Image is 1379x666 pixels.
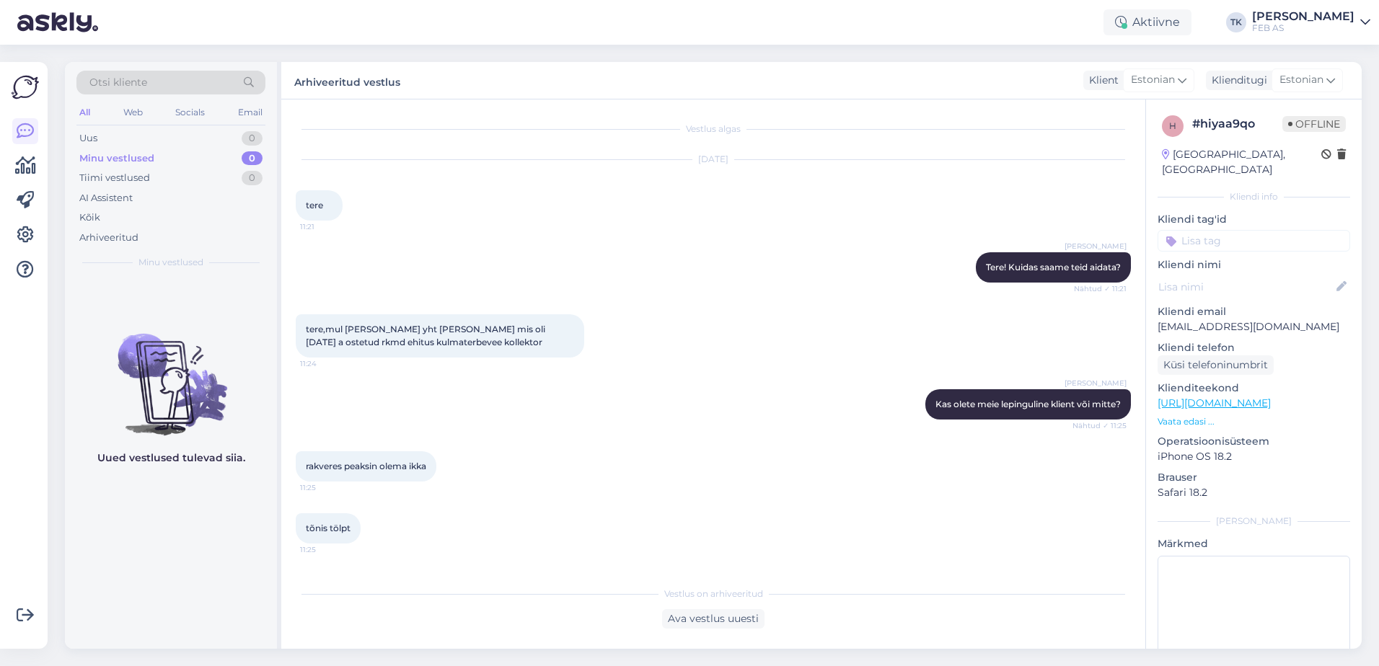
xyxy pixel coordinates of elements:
[235,103,265,122] div: Email
[1065,241,1127,252] span: [PERSON_NAME]
[79,131,97,146] div: Uus
[79,231,138,245] div: Arhiveeritud
[300,221,354,232] span: 11:21
[242,131,263,146] div: 0
[1192,115,1282,133] div: # hiyaa9qo
[294,71,400,90] label: Arhiveeritud vestlus
[120,103,146,122] div: Web
[1065,378,1127,388] span: [PERSON_NAME]
[1158,304,1350,319] p: Kliendi email
[662,609,765,629] div: Ava vestlus uuesti
[79,171,150,185] div: Tiimi vestlused
[1252,22,1354,34] div: FEB AS
[1158,434,1350,449] p: Operatsioonisüsteem
[1169,120,1176,131] span: h
[1131,72,1175,88] span: Estonian
[306,461,426,471] span: rakveres peaksin olema ikka
[12,74,39,101] img: Askly Logo
[79,210,100,225] div: Kõik
[79,191,133,205] div: AI Assistent
[1083,73,1119,88] div: Klient
[65,308,277,438] img: No chats
[1158,485,1350,500] p: Safari 18.2
[172,103,208,122] div: Socials
[664,587,763,600] span: Vestlus on arhiveeritud
[1158,230,1350,252] input: Lisa tag
[1158,319,1350,334] p: [EMAIL_ADDRESS][DOMAIN_NAME]
[1158,257,1350,272] p: Kliendi nimi
[1158,396,1271,409] a: [URL][DOMAIN_NAME]
[1103,9,1191,35] div: Aktiivne
[935,399,1121,409] span: Kas olete meie lepinguline klient või mitte?
[138,256,203,269] span: Minu vestlused
[1226,12,1246,32] div: TK
[1158,190,1350,203] div: Kliendi info
[300,482,354,493] span: 11:25
[1158,381,1350,396] p: Klienditeekond
[97,450,245,466] p: Uued vestlused tulevad siia.
[1158,340,1350,355] p: Kliendi telefon
[1252,11,1370,34] a: [PERSON_NAME]FEB AS
[1252,11,1354,22] div: [PERSON_NAME]
[1162,147,1321,177] div: [GEOGRAPHIC_DATA], [GEOGRAPHIC_DATA]
[79,151,154,166] div: Minu vestlused
[76,103,93,122] div: All
[1158,279,1334,295] input: Lisa nimi
[296,153,1131,166] div: [DATE]
[242,171,263,185] div: 0
[1158,449,1350,464] p: iPhone OS 18.2
[1158,470,1350,485] p: Brauser
[300,544,354,555] span: 11:25
[986,262,1121,272] span: Tere! Kuidas saame teid aidata?
[1282,116,1346,132] span: Offline
[306,523,351,533] span: tõnis tölpt
[1158,536,1350,551] p: Märkmed
[89,75,147,90] span: Otsi kliente
[1072,283,1127,294] span: Nähtud ✓ 11:21
[306,324,547,347] span: tere,mul [PERSON_NAME] yht [PERSON_NAME] mis oli [DATE] a ostetud rkmd ehitus kulmaterbevee kolle...
[242,151,263,166] div: 0
[300,358,354,369] span: 11:24
[296,123,1131,136] div: Vestlus algas
[1206,73,1267,88] div: Klienditugi
[1158,415,1350,428] p: Vaata edasi ...
[1072,420,1127,431] span: Nähtud ✓ 11:25
[306,200,323,210] span: tere
[1158,212,1350,227] p: Kliendi tag'id
[1279,72,1323,88] span: Estonian
[1158,515,1350,528] div: [PERSON_NAME]
[1158,355,1274,375] div: Küsi telefoninumbrit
